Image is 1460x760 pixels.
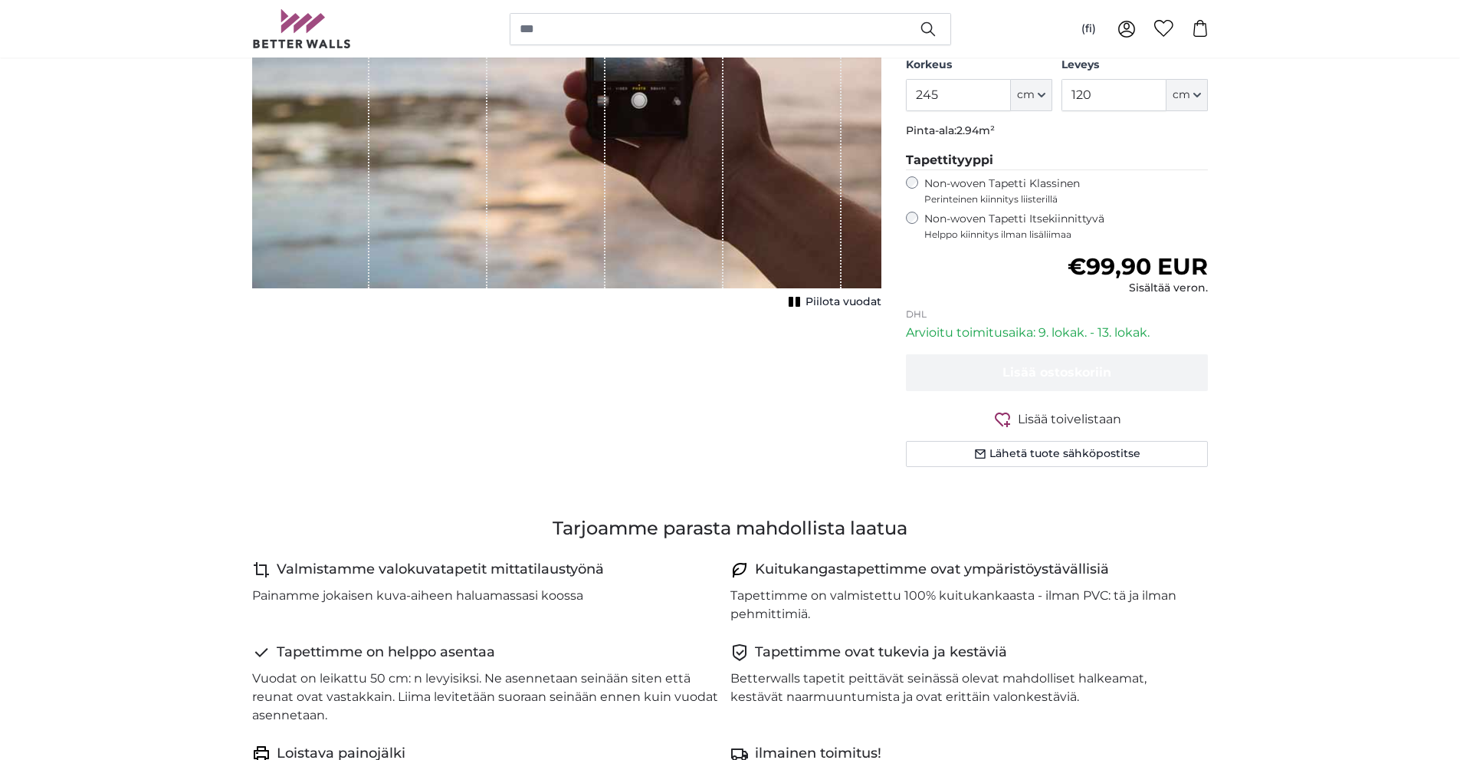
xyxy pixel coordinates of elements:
p: DHL [906,308,1209,321]
span: Helppo kiinnitys ilman lisäliimaa [924,229,1209,241]
label: Non-woven Tapetti Klassinen [924,176,1209,206]
h4: Tapettimme on helppo asentaa [277,642,495,663]
button: (fi) [1069,15,1108,43]
p: Pinta-ala: [906,123,1209,139]
button: Piilota vuodat [784,291,881,313]
img: Betterwalls [252,9,352,48]
p: Betterwalls tapetit peittävät seinässä olevat mahdolliset halkeamat, kestävät naarmuuntumista ja ... [730,670,1196,706]
label: Korkeus [906,58,1052,73]
p: Arvioitu toimitusaika: 9. lokak. - 13. lokak. [906,324,1209,342]
h3: Tarjoamme parasta mahdollista laatua [252,516,1209,541]
label: Leveys [1061,58,1208,73]
span: Perinteinen kiinnitys liisterillä [924,193,1209,206]
p: Vuodat on leikattu 50 cm: n levyisiksi. Ne asennetaan seinään siten että reunat ovat vastakkain. ... [252,670,718,725]
legend: Tapettityyppi [906,151,1209,170]
h4: Tapettimme ovat tukevia ja kestäviä [755,642,1007,663]
button: Lähetä tuote sähköpostitse [906,441,1209,467]
button: Lisää ostoskoriin [906,354,1209,391]
div: Sisältää veron. [1068,281,1208,296]
button: Lisää toivelistaan [906,410,1209,429]
span: Lisää ostoskoriin [1002,365,1111,380]
span: cm [1173,87,1190,103]
span: cm [1017,87,1035,103]
h4: Valmistamme valokuvatapetit mittatilaustyönä [277,559,604,581]
span: Piilota vuodat [805,294,881,310]
p: Painamme jokaisen kuva-aiheen haluamassasi koossa [252,587,583,605]
span: €99,90 EUR [1068,252,1208,281]
label: Non-woven Tapetti Itsekiinnittyvä [924,212,1209,241]
button: cm [1166,79,1208,111]
button: cm [1011,79,1052,111]
p: Tapettimme on valmistettu 100% kuitukankaasta - ilman PVC: tä ja ilman pehmittimiä. [730,587,1196,623]
span: 2.94m² [956,123,995,137]
span: Lisää toivelistaan [1018,410,1121,429]
h4: Kuitukangastapettimme ovat ympäristöystävällisiä [755,559,1109,581]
